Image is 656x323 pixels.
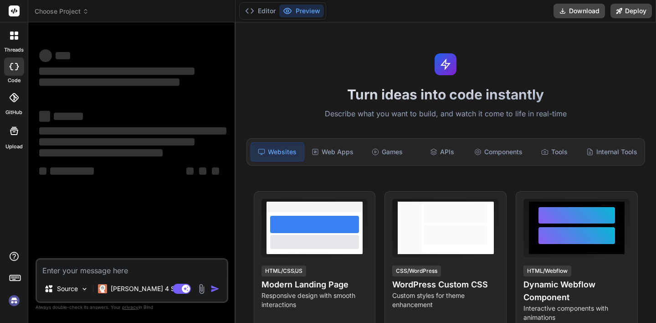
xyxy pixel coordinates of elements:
[415,142,468,161] div: APIs
[36,303,228,312] p: Always double-check its answers. Your in Bind
[392,291,499,309] p: Custom styles for theme enhancement
[57,284,78,293] p: Source
[39,127,226,135] span: ‌
[81,285,88,293] img: Pick Models
[261,278,368,291] h4: Modern Landing Page
[39,68,195,75] span: ‌
[39,167,46,175] span: ‌
[111,284,179,293] p: [PERSON_NAME] 4 S..
[212,167,219,175] span: ‌
[523,266,571,276] div: HTML/Webflow
[261,266,306,276] div: HTML/CSS/JS
[523,304,630,322] p: Interactive components with animations
[523,278,630,304] h4: Dynamic Webflow Component
[261,291,368,309] p: Responsive design with smooth interactions
[5,109,22,116] label: GitHub
[6,293,22,308] img: signin
[39,111,50,122] span: ‌
[54,113,83,120] span: ‌
[39,49,52,62] span: ‌
[210,284,220,293] img: icon
[4,46,24,54] label: threads
[5,143,23,151] label: Upload
[241,86,651,103] h1: Turn ideas into code instantly
[39,149,163,156] span: ‌
[186,167,194,175] span: ‌
[583,142,641,161] div: Internal Tools
[392,278,499,291] h4: WordPress Custom CSS
[279,5,324,17] button: Preview
[50,167,94,175] span: ‌
[122,304,138,310] span: privacy
[196,284,207,294] img: attachment
[306,142,359,161] div: Web Apps
[39,138,195,146] span: ‌
[241,5,279,17] button: Editor
[35,7,89,16] span: Choose Project
[471,142,526,161] div: Components
[241,108,651,120] p: Describe what you want to build, and watch it come to life in real-time
[392,266,441,276] div: CSS/WordPress
[361,142,414,161] div: Games
[8,77,20,84] label: code
[528,142,581,161] div: Tools
[610,4,652,18] button: Deploy
[98,284,107,293] img: Claude 4 Sonnet
[39,78,179,86] span: ‌
[199,167,206,175] span: ‌
[251,142,304,161] div: Websites
[56,52,70,59] span: ‌
[553,4,605,18] button: Download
